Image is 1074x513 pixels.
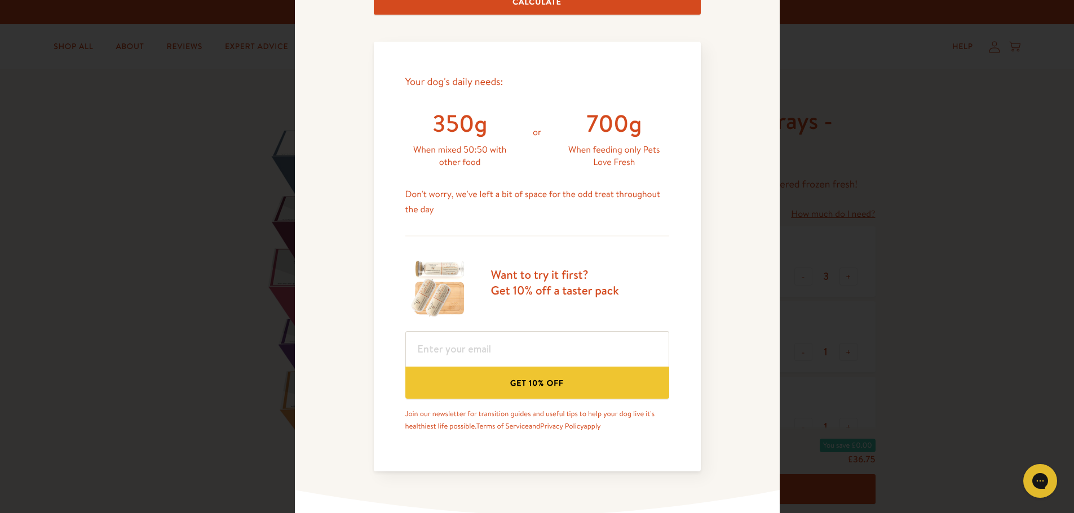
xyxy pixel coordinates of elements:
button: Sign Up [405,367,669,399]
div: 350g [405,108,515,139]
p: Join our newsletter for transition guides and useful tips to help your dog live it's healthiest l... [405,408,669,432]
img: Try fresh dog food [405,255,473,322]
div: 700g [559,108,669,139]
a: Terms of Service [476,421,529,431]
div: Your dog's daily needs: [405,73,669,91]
input: Enter your email [405,331,669,367]
h3: Want to try it first? Get 10% off a taster pack [491,267,619,298]
p: When feeding only Pets Love Fresh [559,144,669,169]
a: Privacy Policy [540,421,584,431]
iframe: Gorgias live chat messenger [1018,460,1063,502]
span: or [533,126,541,139]
p: When mixed 50:50 with other food [405,144,515,169]
p: Don't worry, we've left a bit of space for the odd treat throughout the day [405,187,669,217]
